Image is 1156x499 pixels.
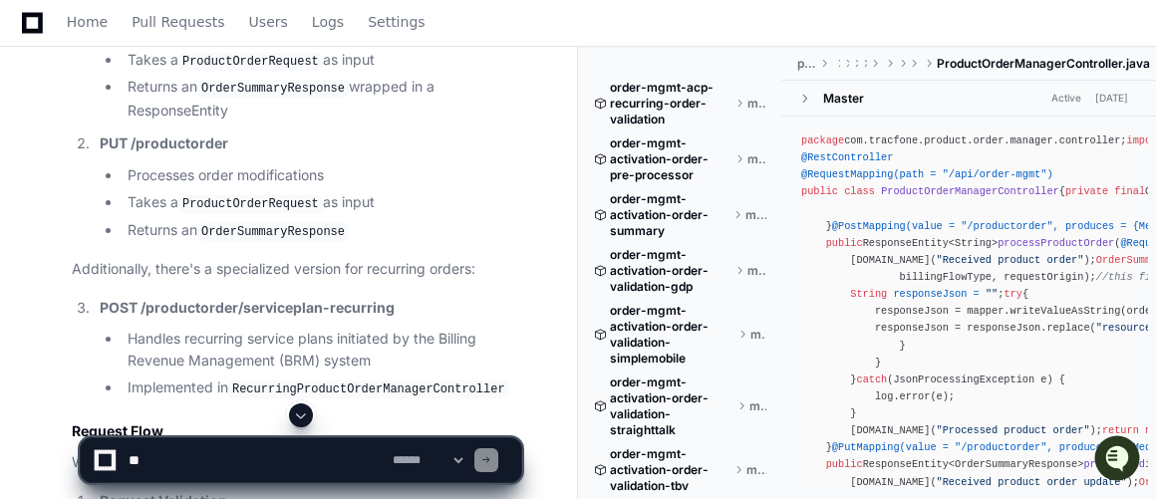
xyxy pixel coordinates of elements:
span: Home [67,16,108,28]
code: OrderSummaryResponse [197,223,349,241]
iframe: Open customer support [1092,433,1146,487]
span: Active [1045,89,1087,108]
span: = [974,288,980,300]
li: Takes a as input [122,49,521,73]
span: Users [249,16,288,28]
span: order-mgmt-activation-order-pre-processor [610,135,731,183]
div: We're offline, but we'll be back soon! [68,168,289,184]
span: master [747,263,766,279]
span: master [750,327,766,343]
li: Implemented in [122,376,521,400]
span: order-mgmt-activation-order-validation-straighttalk [610,374,733,438]
code: RecurringProductOrderManagerController [228,380,509,398]
li: Returns an [122,219,521,243]
span: Logs [312,16,344,28]
span: "" [986,288,998,300]
strong: PUT /productorder [100,134,228,151]
code: OrderSummaryResponse [197,80,349,98]
span: public [801,185,838,197]
span: master [749,398,766,414]
span: ProductOrderManagerController [881,185,1059,197]
span: order-mgmt-activation-order-validation-gdp [610,247,731,295]
span: try [1004,288,1021,300]
span: order-mgmt-acp-recurring-order-validation [610,80,731,127]
code: ProductOrderRequest [178,195,323,213]
div: Welcome [20,80,363,112]
span: "Received product order" [937,254,1084,266]
button: Start new chat [339,154,363,178]
li: Handles recurring service plans initiated by the Billing Revenue Management (BRM) system [122,328,521,374]
span: master [745,207,766,223]
span: String [850,288,887,300]
span: package [801,134,844,146]
span: master [747,151,766,167]
span: @RequestMapping(path = "/api/order-mgmt") [801,168,1053,180]
span: responseJson [893,288,967,300]
div: Start new chat [68,148,327,168]
img: 1756235613930-3d25f9e4-fa56-45dd-b3ad-e072dfbd1548 [20,148,56,184]
li: Takes a as input [122,191,521,215]
code: ProductOrderRequest [178,53,323,71]
span: @RestController [801,151,893,163]
li: Returns an wrapped in a ResponseEntity [122,76,521,122]
span: Pull Requests [132,16,224,28]
span: product-order-manager [797,56,816,72]
span: class [844,185,875,197]
strong: POST /productorder/serviceplan-recurring [100,299,395,316]
span: ProductOrderManagerController.java [937,56,1150,72]
span: order-mgmt-activation-order-summary [610,191,729,239]
span: Settings [368,16,425,28]
span: processProductOrder [998,237,1114,249]
span: order-mgmt-activation-order-validation-simplemobile [610,303,734,367]
div: [DATE] [1095,91,1128,106]
span: master [747,96,766,112]
span: final [1114,185,1145,197]
span: private [1065,185,1108,197]
span: Pylon [198,209,241,224]
span: public [826,237,863,249]
li: Processes order modifications [122,164,521,187]
p: Additionally, there's a specialized version for recurring orders: [72,258,521,281]
span: catch [856,374,887,385]
div: Master [823,91,864,107]
a: Powered byPylon [141,208,241,224]
img: PlayerZero [20,20,60,60]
